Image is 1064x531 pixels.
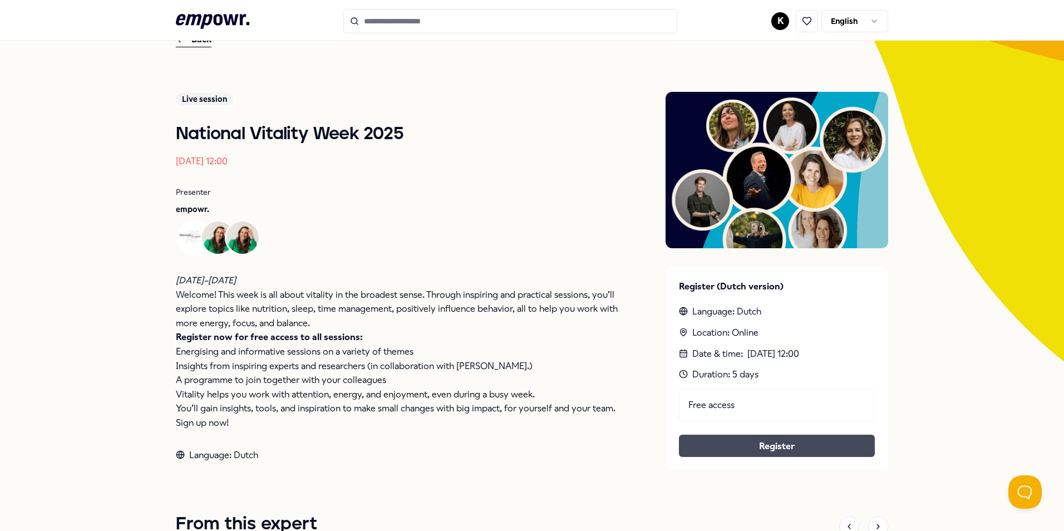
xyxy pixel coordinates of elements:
[747,347,799,361] time: [DATE] 12:00
[176,123,621,145] h1: National Vitality Week 2025
[176,359,621,373] p: Insights from inspiring experts and researchers (in collaboration with [PERSON_NAME].)
[666,92,888,248] img: Presenter image
[176,275,236,286] em: [DATE]–[DATE]
[176,416,621,430] p: Sign up now!
[176,186,621,198] p: Presenter
[1008,475,1042,509] iframe: Help Scout Beacon - Open
[202,222,234,254] img: Avatar
[176,448,621,463] div: Language: Dutch
[176,401,621,416] p: You’ll gain insights, tools, and inspiration to make small changes with big impact, for yourself ...
[771,12,789,30] button: K
[226,222,259,254] img: Avatar
[178,222,210,254] img: Avatar
[176,387,621,402] p: Vitality helps you work with attention, energy, and enjoyment, even during a busy week.
[176,156,228,166] time: [DATE] 12:00
[679,367,875,382] div: Duration: 5 days
[679,389,875,422] div: Free access
[343,9,677,33] input: Search for products, categories or subcategories
[688,439,866,454] a: Register
[176,345,621,359] p: Energising and informative sessions on a variety of themes
[679,279,875,294] p: Register (Dutch version)
[679,435,875,457] button: Register
[176,332,363,342] strong: Register now for free access to all sessions:
[176,288,621,331] p: Welcome! This week is all about vitality in the broadest sense. Through inspiring and practical s...
[176,203,621,215] p: empowr.
[176,93,233,105] div: Live session
[679,347,875,361] div: Date & time :
[679,304,875,319] div: Language: Dutch
[679,326,875,340] div: Location: Online
[176,373,621,387] p: A programme to join together with your colleagues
